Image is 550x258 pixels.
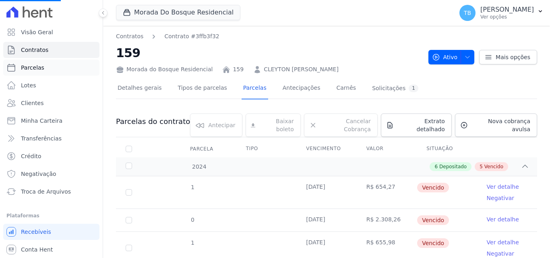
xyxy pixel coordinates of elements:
a: Detalhes gerais [116,78,163,99]
a: Minha Carteira [3,113,99,129]
td: R$ 2.308,26 [357,209,417,231]
span: 0 [190,217,194,223]
button: Ativo [428,50,475,64]
h2: 159 [116,44,422,62]
span: Clientes [21,99,43,107]
span: Conta Hent [21,246,53,254]
span: Extrato detalhado [397,117,445,133]
a: Lotes [3,77,99,93]
input: default [126,245,132,251]
span: Vencido [417,238,449,248]
a: Conta Hent [3,241,99,258]
a: Negativação [3,166,99,182]
span: Depositado [439,163,467,170]
span: 5 [480,163,483,170]
a: Contratos [3,42,99,58]
div: Parcela [180,141,223,157]
a: Ver detalhe [487,215,519,223]
th: Valor [357,140,417,157]
div: Morada do Bosque Residencial [116,65,213,74]
a: Troca de Arquivos [3,184,99,200]
a: Ver detalhe [487,238,519,246]
p: Ver opções [480,14,534,20]
div: 1 [409,85,418,92]
a: Carnês [335,78,358,99]
th: Tipo [236,140,296,157]
input: default [126,189,132,196]
input: default [126,217,132,223]
span: Ativo [432,50,458,64]
span: Visão Geral [21,28,53,36]
a: Solicitações1 [370,78,420,99]
nav: Breadcrumb [116,32,219,41]
div: Plataformas [6,211,96,221]
a: Negativar [487,195,515,201]
td: R$ 654,27 [357,176,417,208]
span: Minha Carteira [21,117,62,125]
span: Transferências [21,134,62,142]
a: Nova cobrança avulsa [455,114,537,137]
a: Tipos de parcelas [176,78,229,99]
a: Extrato detalhado [381,114,452,137]
span: Parcelas [21,64,44,72]
button: Morada Do Bosque Residencial [116,5,240,20]
a: Parcelas [242,78,268,99]
a: CLEYTON [PERSON_NAME] [264,65,339,74]
a: 159 [233,65,244,74]
td: [DATE] [296,209,356,231]
a: Mais opções [479,50,537,64]
span: Crédito [21,152,41,160]
span: Nova cobrança avulsa [471,117,530,133]
span: Lotes [21,81,36,89]
a: Negativar [487,250,515,257]
span: 6 [434,163,438,170]
span: 1 [190,184,194,190]
div: Solicitações [372,85,418,92]
th: Vencimento [296,140,356,157]
span: Vencido [417,183,449,192]
a: Visão Geral [3,24,99,40]
span: Mais opções [496,53,530,61]
a: Antecipações [281,78,322,99]
span: Troca de Arquivos [21,188,71,196]
a: Transferências [3,130,99,147]
button: TB [PERSON_NAME] Ver opções [453,2,550,24]
a: Crédito [3,148,99,164]
a: Contratos [116,32,143,41]
p: [PERSON_NAME] [480,6,534,14]
a: Ver detalhe [487,183,519,191]
span: Vencido [484,163,503,170]
td: [DATE] [296,176,356,208]
a: Contrato #3ffb3f32 [164,32,219,41]
span: TB [464,10,471,16]
h3: Parcelas do contrato [116,117,190,126]
a: Clientes [3,95,99,111]
span: 1 [190,239,194,246]
a: Recebíveis [3,224,99,240]
span: Negativação [21,170,56,178]
span: Recebíveis [21,228,51,236]
a: Parcelas [3,60,99,76]
span: Vencido [417,215,449,225]
nav: Breadcrumb [116,32,422,41]
span: Contratos [21,46,48,54]
th: Situação [417,140,477,157]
